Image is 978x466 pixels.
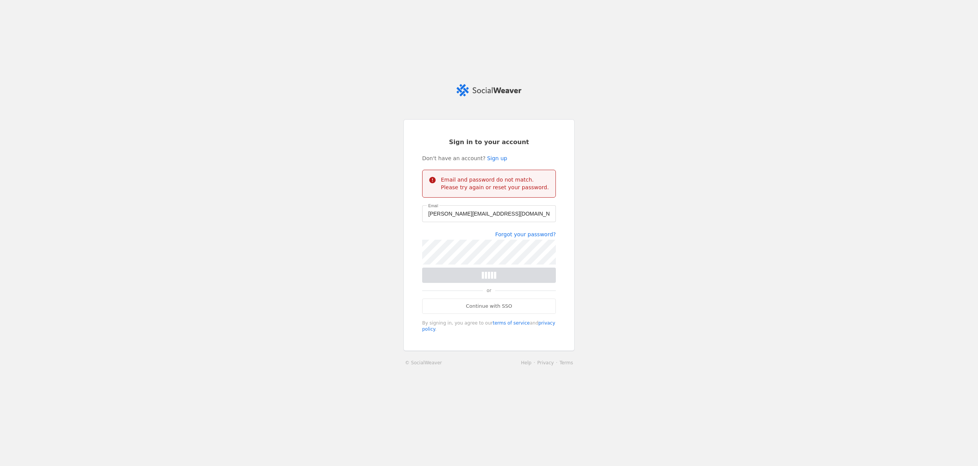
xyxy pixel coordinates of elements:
input: Email [428,209,550,218]
span: or [483,283,495,298]
a: Terms [560,360,573,365]
a: Forgot your password? [495,231,556,237]
div: Email and password do not match. Please try again or reset your password. [441,176,549,191]
li: · [554,359,560,367]
li: · [531,359,537,367]
a: terms of service [493,320,530,326]
span: Don't have an account? [422,154,486,162]
a: © SocialWeaver [405,359,442,367]
a: Privacy [537,360,554,365]
a: Sign up [487,154,507,162]
span: Sign in to your account [449,138,529,146]
a: Help [521,360,531,365]
div: By signing in, you agree to our and . [422,320,556,332]
a: privacy policy [422,320,555,332]
mat-label: Email [428,202,438,209]
a: Continue with SSO [422,299,556,314]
